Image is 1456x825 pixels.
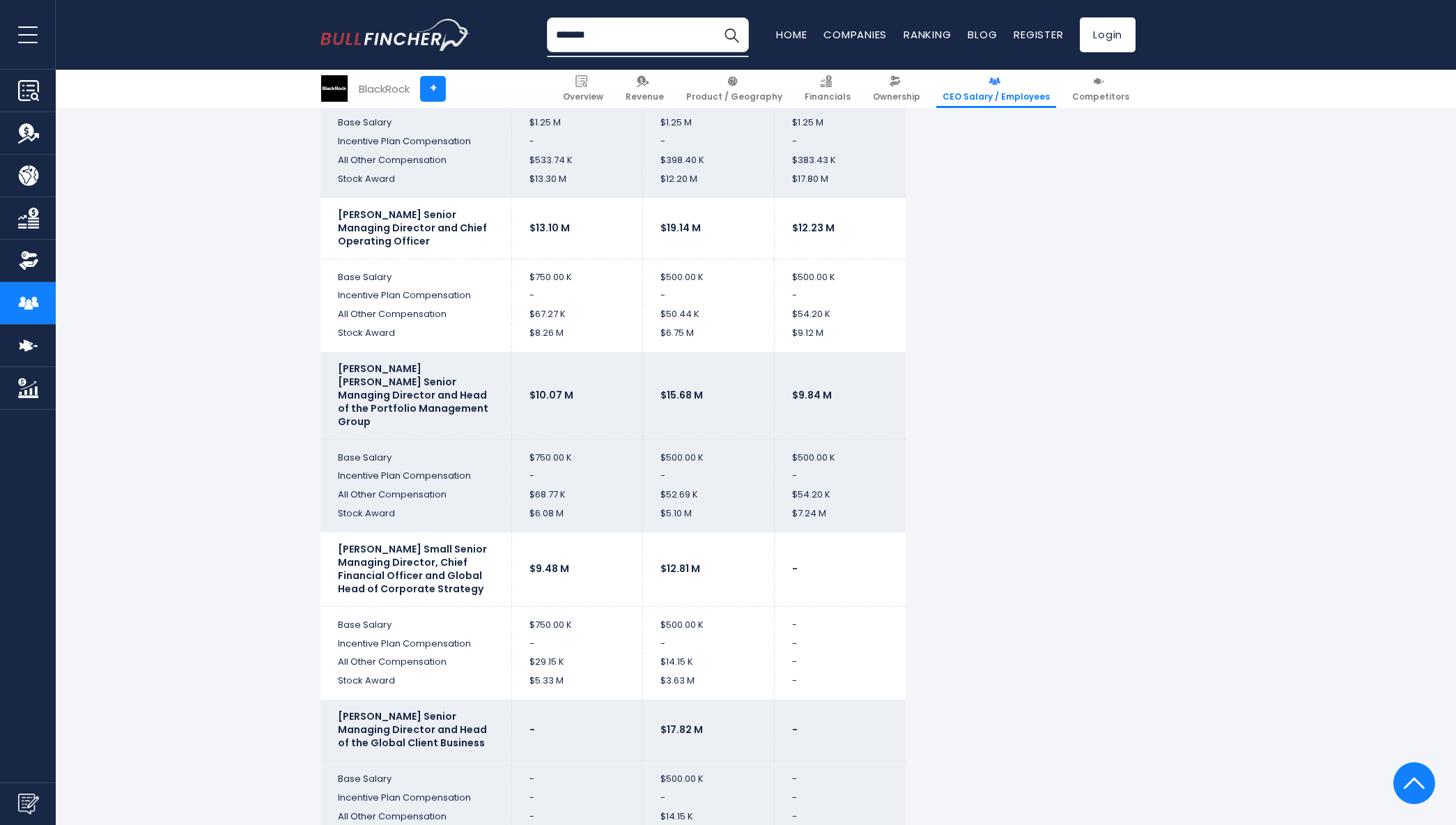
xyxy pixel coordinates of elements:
td: - [643,789,775,808]
b: - [529,723,535,737]
td: - [511,635,643,654]
td: All Other Compensation [320,653,511,672]
td: Stock Award [320,324,511,352]
td: $383.43 K [774,151,906,170]
td: - [643,286,775,305]
td: Incentive Plan Compensation [320,635,511,654]
td: Base Salary [320,259,511,286]
td: $54.20 K [774,305,906,324]
td: $6.75 M [643,324,775,352]
td: Base Salary [320,606,511,634]
span: Financials [805,91,851,102]
td: $1.25 M [511,105,643,132]
td: - [774,606,906,634]
td: Base Salary [320,439,511,467]
td: $750.00 K [511,606,643,634]
td: Stock Award [320,170,511,198]
span: Product / Geography [686,91,782,102]
b: [PERSON_NAME] Senior Managing Director and Head of the Global Client Business [338,709,487,750]
b: $15.68 M [660,388,703,402]
td: - [774,672,906,700]
span: Revenue [626,91,664,102]
td: - [643,132,775,151]
td: $68.77 K [511,486,643,504]
td: $8.26 M [511,324,643,352]
td: Incentive Plan Compensation [320,132,511,151]
td: - [774,132,906,151]
button: Search [714,17,749,52]
td: Stock Award [320,672,511,700]
a: Blog [968,27,997,42]
a: Ownership [867,70,927,108]
a: Competitors [1066,70,1136,108]
td: - [511,760,643,788]
td: Stock Award [320,504,511,532]
td: $1.25 M [774,105,906,132]
td: - [643,635,775,654]
b: $12.81 M [660,562,700,576]
a: Product / Geography [680,70,789,108]
td: $750.00 K [511,259,643,286]
td: $3.63 M [643,672,775,700]
b: [PERSON_NAME] [PERSON_NAME] Senior Managing Director and Head of the Portfolio Management Group [338,362,488,429]
b: [PERSON_NAME] Senior Managing Director and Chief Operating Officer [338,208,487,248]
td: Incentive Plan Compensation [320,467,511,486]
td: $7.24 M [774,504,906,532]
td: All Other Compensation [320,151,511,170]
td: $17.80 M [774,170,906,198]
td: Base Salary [320,760,511,788]
b: $10.07 M [529,388,573,402]
td: $500.00 K [643,259,775,286]
td: $67.27 K [511,305,643,324]
td: - [774,635,906,654]
td: - [774,760,906,788]
td: $500.00 K [643,606,775,634]
td: $500.00 K [774,439,906,467]
b: $9.48 M [529,562,569,576]
td: - [774,789,906,808]
a: Home [776,27,807,42]
td: $500.00 K [774,259,906,286]
img: bullfincher logo [320,19,470,51]
td: - [511,132,643,151]
a: Login [1080,17,1136,52]
td: $14.15 K [643,653,775,672]
a: Register [1014,27,1063,42]
td: $6.08 M [511,504,643,532]
td: $9.12 M [774,324,906,352]
td: All Other Compensation [320,305,511,324]
td: Incentive Plan Compensation [320,789,511,808]
img: Ownership [18,250,39,271]
td: $500.00 K [643,439,775,467]
td: $54.20 K [774,486,906,504]
td: - [511,467,643,486]
td: $398.40 K [643,151,775,170]
b: $13.10 M [529,221,570,235]
td: - [774,286,906,305]
a: Ranking [904,27,951,42]
img: BLK logo [321,75,348,102]
b: $12.23 M [792,221,835,235]
td: - [774,467,906,486]
b: - [792,562,798,576]
td: $12.20 M [643,170,775,198]
a: Financials [798,70,857,108]
td: $750.00 K [511,439,643,467]
span: Competitors [1072,91,1129,102]
a: Go to homepage [320,19,470,51]
div: BlackRock [359,81,410,97]
b: - [792,723,798,737]
td: $5.10 M [643,504,775,532]
td: $50.44 K [643,305,775,324]
span: CEO Salary / Employees [943,91,1050,102]
td: - [643,467,775,486]
td: $533.74 K [511,151,643,170]
b: $9.84 M [792,388,832,402]
td: $1.25 M [643,105,775,132]
td: Base Salary [320,105,511,132]
td: - [774,653,906,672]
a: Companies [823,27,887,42]
span: Overview [563,91,603,102]
a: Overview [557,70,610,108]
a: CEO Salary / Employees [936,70,1056,108]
